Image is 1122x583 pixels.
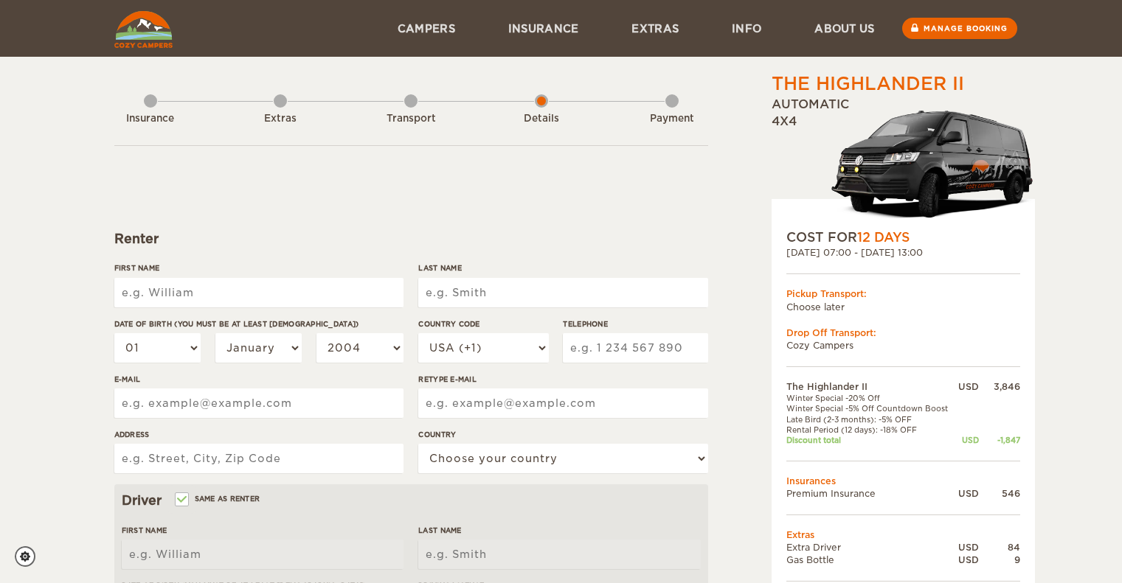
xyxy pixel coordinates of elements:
div: COST FOR [786,228,1020,246]
label: Retype E-mail [418,374,707,385]
label: Date of birth (You must be at least [DEMOGRAPHIC_DATA]) [114,318,404,329]
td: Extra Driver [786,541,955,554]
div: Driver [122,492,701,509]
td: Insurances [786,475,1020,487]
div: 546 [979,487,1020,500]
td: Extras [786,528,1020,541]
div: Extras [240,112,321,126]
td: Late Bird (2-3 months): -5% OFF [786,414,955,425]
label: Country Code [418,318,548,329]
input: Same as renter [176,496,186,506]
label: Last Name [418,525,700,536]
label: Last Name [418,262,707,273]
div: 3,846 [979,380,1020,393]
label: First Name [122,525,404,536]
input: e.g. Smith [418,278,707,307]
img: Cozy Campers [114,11,173,48]
div: [DATE] 07:00 - [DATE] 13:00 [786,246,1020,259]
div: USD [955,541,979,554]
input: e.g. example@example.com [114,388,404,418]
input: e.g. William [114,278,404,307]
input: e.g. 1 234 567 890 [563,333,707,363]
a: Cookie settings [15,546,45,567]
div: Drop Off Transport: [786,327,1020,339]
label: Same as renter [176,492,260,506]
div: 9 [979,554,1020,566]
input: e.g. example@example.com [418,388,707,418]
label: Telephone [563,318,707,329]
div: Payment [631,112,713,126]
a: Manage booking [902,18,1017,39]
div: Automatic 4x4 [772,97,1035,228]
input: e.g. Smith [418,540,700,569]
td: Cozy Campers [786,339,1020,352]
div: Pickup Transport: [786,287,1020,300]
span: 12 Days [857,230,910,245]
div: USD [955,435,979,445]
td: Gas Bottle [786,554,955,566]
div: -1,847 [979,435,1020,445]
label: Country [418,429,707,440]
div: Details [501,112,582,126]
td: Rental Period (12 days): -18% OFF [786,425,955,435]
input: e.g. William [122,540,404,569]
label: Address [114,429,404,440]
div: The Highlander II [772,71,964,97]
div: Renter [114,230,708,248]
td: The Highlander II [786,380,955,393]
label: First Name [114,262,404,273]
div: Transport [370,112,451,126]
div: USD [955,554,979,566]
img: stor-langur-223.png [831,101,1035,228]
div: Insurance [110,112,191,126]
input: e.g. Street, City, Zip Code [114,444,404,473]
div: USD [955,487,979,500]
td: Winter Special -20% Off [786,393,955,403]
label: E-mail [114,374,404,385]
td: Choose later [786,301,1020,313]
div: USD [955,380,979,393]
td: Premium Insurance [786,487,955,500]
td: Discount total [786,435,955,445]
td: Winter Special -5% Off Countdown Boost [786,403,955,413]
div: 84 [979,541,1020,554]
